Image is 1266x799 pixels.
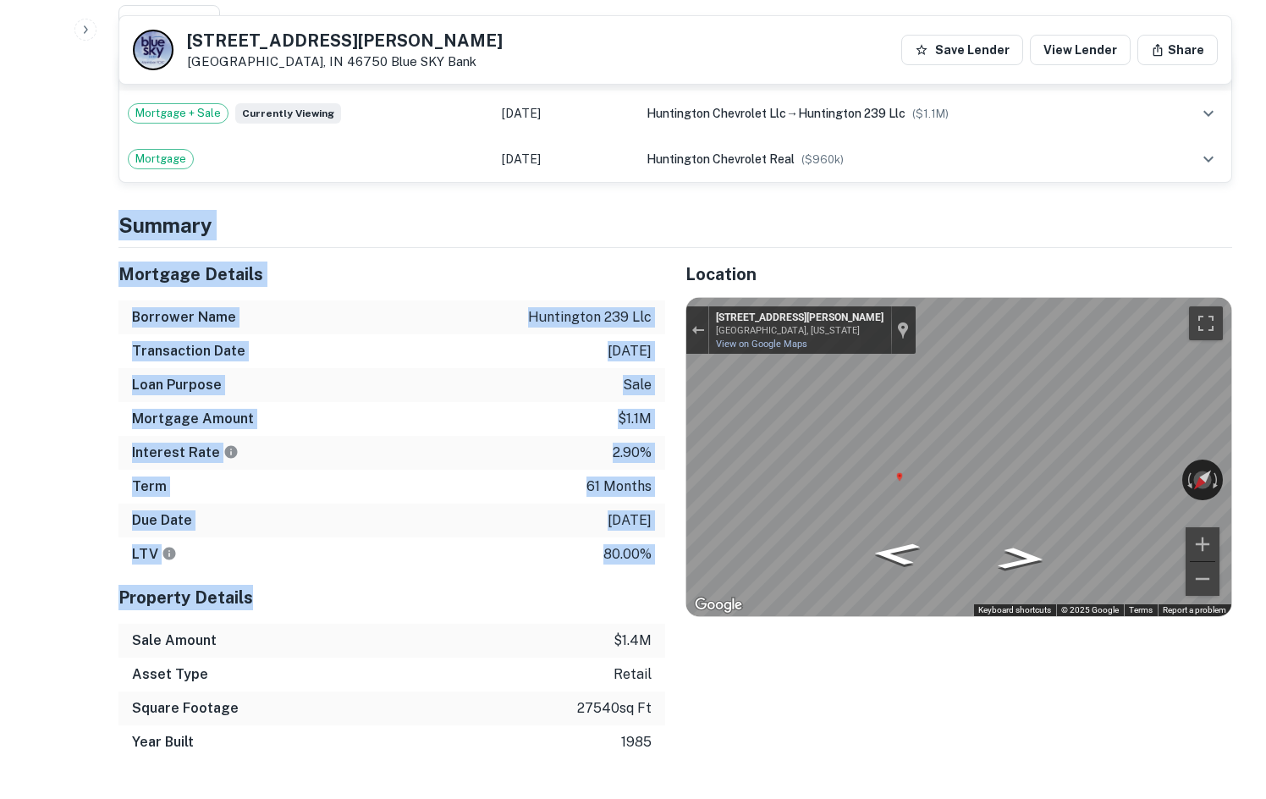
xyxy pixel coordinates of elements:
[1189,306,1223,340] button: Toggle fullscreen view
[685,262,1232,287] h5: Location
[647,152,795,166] span: huntington chevrolet real
[691,594,746,616] a: Open this area in Google Maps (opens a new window)
[901,35,1023,65] button: Save Lender
[621,732,652,752] p: 1985
[614,664,652,685] p: retail
[613,443,652,463] p: 2.90%
[977,542,1065,576] path: Go Southwest, Hauenstein Rd
[623,375,652,395] p: sale
[608,510,652,531] p: [DATE]
[132,477,167,497] h6: Term
[132,544,177,565] h6: LTV
[118,585,665,610] h5: Property Details
[912,107,949,120] span: ($ 1.1M )
[686,319,708,342] button: Exit the Street View
[1061,605,1119,614] span: © 2025 Google
[614,631,652,651] p: $1.4m
[132,698,239,719] h6: Square Footage
[716,311,883,325] div: [STREET_ADDRESS][PERSON_NAME]
[493,136,638,182] td: [DATE]
[978,604,1051,616] button: Keyboard shortcuts
[647,104,1148,123] div: →
[1194,99,1223,128] button: expand row
[801,153,844,166] span: ($ 960k )
[132,443,239,463] h6: Interest Rate
[1143,9,1232,35] button: Expand All
[132,631,217,651] h6: Sale Amount
[118,210,1232,240] h4: Summary
[132,307,236,328] h6: Borrower Name
[132,409,254,429] h6: Mortgage Amount
[132,664,208,685] h6: Asset Type
[716,325,883,336] div: [GEOGRAPHIC_DATA], [US_STATE]
[493,91,638,136] td: [DATE]
[1129,605,1153,614] a: Terms (opens in new tab)
[1163,605,1226,614] a: Report a problem
[391,54,476,69] a: Blue SKY Bank
[223,444,239,460] svg: The interest rates displayed on the website are for informational purposes only and may be report...
[1211,460,1223,500] button: Rotate clockwise
[647,107,786,120] span: huntington chevrolet llc
[618,409,652,429] p: $1.1m
[1181,664,1266,745] iframe: Chat Widget
[118,262,665,287] h5: Mortgage Details
[1183,459,1223,500] button: Reset the view
[129,105,228,122] span: Mortgage + Sale
[577,698,652,719] p: 27540 sq ft
[608,341,652,361] p: [DATE]
[686,298,1231,616] div: Map
[716,339,807,350] a: View on Google Maps
[897,321,909,339] a: Show location on map
[118,5,220,39] div: All Types
[132,510,192,531] h6: Due Date
[1186,562,1219,596] button: Zoom out
[691,594,746,616] img: Google
[1030,35,1131,65] a: View Lender
[686,298,1231,616] div: Street View
[132,375,222,395] h6: Loan Purpose
[1194,145,1223,174] button: expand row
[1137,35,1218,65] button: Share
[235,103,341,124] span: Currently viewing
[851,537,939,570] path: Go Northeast, Hauenstein Rd
[132,341,245,361] h6: Transaction Date
[187,54,503,69] p: [GEOGRAPHIC_DATA], IN 46750
[129,151,193,168] span: Mortgage
[586,477,652,497] p: 61 months
[187,32,503,49] h5: [STREET_ADDRESS][PERSON_NAME]
[1182,460,1194,500] button: Rotate counterclockwise
[798,107,905,120] span: huntington 239 llc
[528,307,652,328] p: huntington 239 llc
[162,546,177,561] svg: LTVs displayed on the website are for informational purposes only and may be reported incorrectly...
[603,544,652,565] p: 80.00%
[1186,527,1219,561] button: Zoom in
[132,732,194,752] h6: Year Built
